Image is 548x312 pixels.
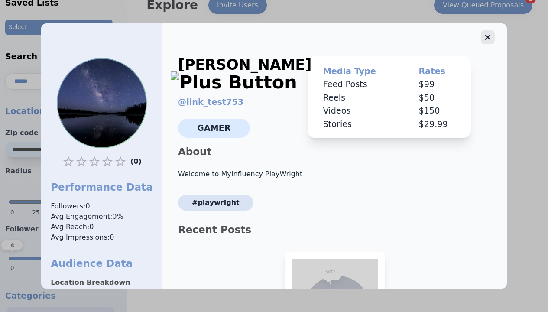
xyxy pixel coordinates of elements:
span: Followers: 0 [51,201,153,211]
span: Avg Reach: 0 [51,222,153,232]
h1: Audience Data [51,257,153,270]
p: Recent Posts [171,223,498,237]
span: #PlayWright [178,195,253,211]
td: $ 50 [407,91,468,105]
td: $ 29.99 [407,118,468,131]
td: $ 99 [407,78,468,91]
th: Media Type [311,65,407,78]
img: Plus Button [171,71,297,93]
p: About [171,145,498,159]
th: Rates [407,65,468,78]
div: [PERSON_NAME] [178,56,311,91]
span: Gamer [178,119,250,138]
span: Avg Impressions: 0 [51,232,153,243]
p: ( 0 ) [130,155,142,168]
span: Avg Engagement: 0 % [51,211,153,222]
td: Reels [311,91,407,105]
td: $ 150 [407,104,468,118]
a: @link_test753 [178,97,243,107]
td: Videos [311,104,407,118]
td: Feed Posts [311,78,407,91]
img: Profile [58,59,146,147]
h1: Performance Data [51,180,153,194]
p: Location Breakdown [51,277,153,288]
p: Welcome to MyInfluency PlayWright [171,169,498,179]
td: Stories [311,118,407,131]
